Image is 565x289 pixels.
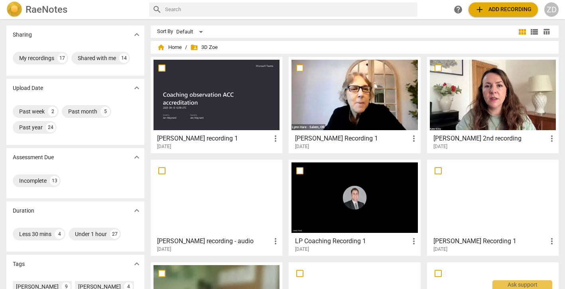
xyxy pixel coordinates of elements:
span: [DATE] [295,143,309,150]
span: more_vert [271,134,280,143]
button: Show more [131,29,143,41]
span: expand_more [132,152,142,162]
span: more_vert [271,236,280,246]
span: add [475,5,484,14]
h3: Rachel Kochany Recording 1 [295,134,409,143]
span: view_list [530,27,539,37]
span: home [157,43,165,51]
span: [DATE] [157,143,171,150]
span: [DATE] [433,246,447,253]
a: [PERSON_NAME] Recording 1[DATE] [430,162,556,252]
div: Default [176,25,206,38]
span: help [453,5,463,14]
span: Add recording [475,5,532,14]
p: Upload Date [13,84,43,92]
div: 4 [55,229,64,239]
a: [PERSON_NAME] 2nd recording[DATE] [430,60,556,150]
button: List view [528,26,540,38]
h2: RaeNotes [26,4,67,15]
span: more_vert [547,236,557,246]
div: Past month [68,107,97,115]
span: [DATE] [433,143,447,150]
div: 5 [100,107,110,116]
p: Sharing [13,31,32,39]
button: Tile view [516,26,528,38]
p: Tags [13,260,25,268]
h3: Liz Price 2nd recording [433,134,547,143]
button: Show more [131,205,143,217]
p: Duration [13,207,34,215]
span: table_chart [543,28,550,35]
span: expand_more [132,206,142,215]
span: 3D Zoe [190,43,218,51]
div: Shared with me [78,54,116,62]
button: Upload [469,2,538,17]
a: LP Coaching Recording 1[DATE] [291,162,417,252]
span: / [185,45,187,51]
h3: Anna Christiansen Recording 1 [433,236,547,246]
button: Show more [131,258,143,270]
div: Less 30 mins [19,230,51,238]
span: more_vert [547,134,557,143]
button: ZD [544,2,559,17]
div: 27 [110,229,120,239]
span: view_module [518,27,527,37]
div: Ask support [492,280,552,289]
span: expand_more [132,259,142,269]
div: Sort By [157,29,173,35]
div: Past week [19,107,45,115]
a: Help [451,2,465,17]
h3: Liz Price recording - audio [157,236,271,246]
button: Show more [131,82,143,94]
span: more_vert [409,236,419,246]
div: 2 [48,107,57,116]
span: Home [157,43,182,51]
p: Assessment Due [13,153,54,162]
a: [PERSON_NAME] Recording 1[DATE] [291,60,417,150]
div: 17 [57,53,67,63]
span: expand_more [132,83,142,93]
span: search [152,5,162,14]
button: Table view [540,26,552,38]
a: [PERSON_NAME] recording 1[DATE] [154,60,280,150]
span: [DATE] [157,246,171,253]
h3: Jen Maynard recording 1 [157,134,271,143]
div: Incomplete [19,177,47,185]
span: [DATE] [295,246,309,253]
a: LogoRaeNotes [6,2,143,18]
div: Past year [19,123,43,131]
div: 13 [50,176,59,186]
div: 14 [119,53,129,63]
img: Logo [6,2,22,18]
div: Under 1 hour [75,230,107,238]
span: folder_shared [190,43,198,51]
span: expand_more [132,30,142,39]
div: My recordings [19,54,54,62]
div: 24 [46,123,55,132]
button: Show more [131,151,143,163]
input: Search [165,3,414,16]
h3: LP Coaching Recording 1 [295,236,409,246]
a: [PERSON_NAME] recording - audio[DATE] [154,162,280,252]
span: more_vert [409,134,419,143]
